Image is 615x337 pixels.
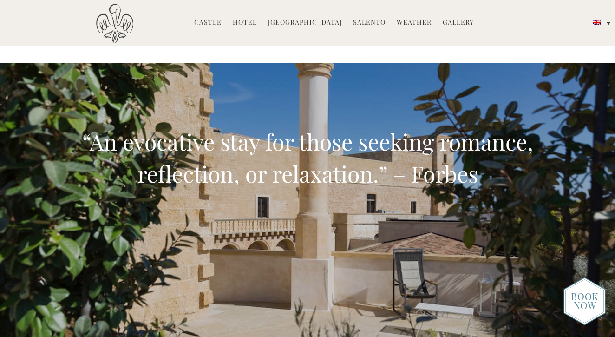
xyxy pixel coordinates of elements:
[593,20,601,25] img: English
[443,18,474,28] a: Gallery
[397,18,432,28] a: Weather
[268,18,342,28] a: [GEOGRAPHIC_DATA]
[353,18,386,28] a: Salento
[563,277,606,325] img: new-booknow.png
[194,18,222,28] a: Castle
[82,126,533,189] span: “An evocative stay for those seeking romance, reflection, or relaxation.” – Forbes
[233,18,257,28] a: Hotel
[96,4,133,43] img: Castello di Ugento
